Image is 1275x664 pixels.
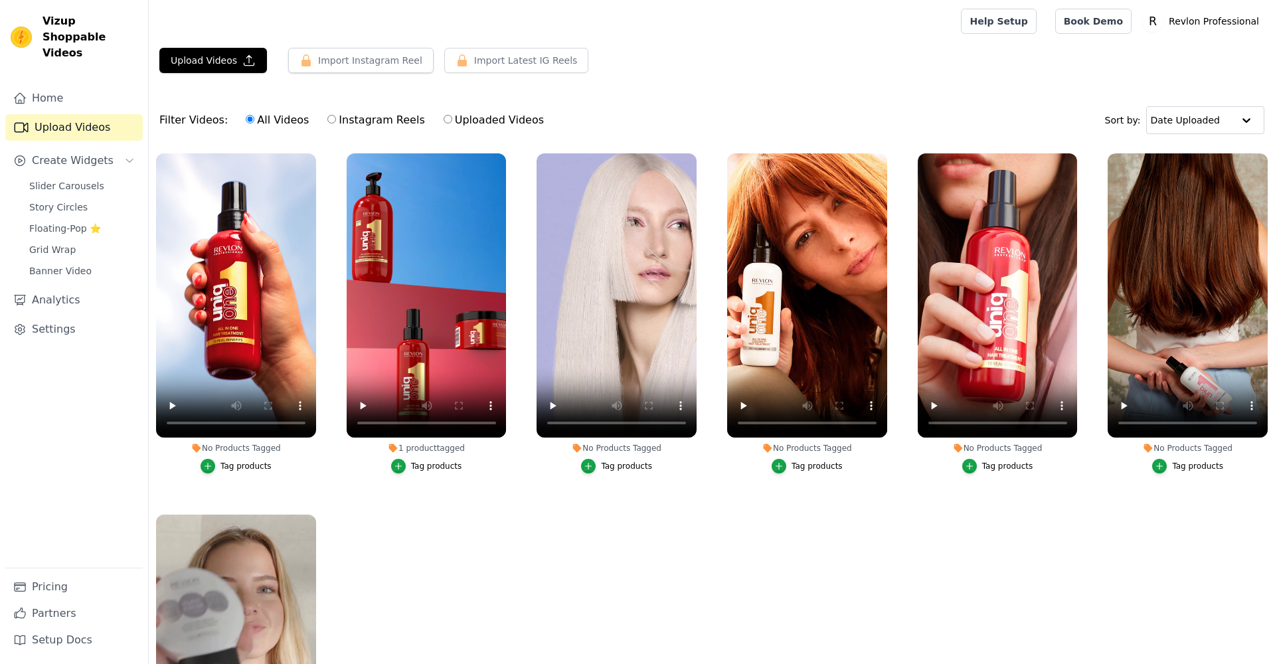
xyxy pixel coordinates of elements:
div: Tag products [411,461,462,471]
button: Import Instagram Reel [288,48,434,73]
input: Uploaded Videos [444,115,452,124]
button: R Revlon Professional [1142,9,1264,33]
div: Tag products [792,461,843,471]
input: All Videos [246,115,254,124]
span: Banner Video [29,264,92,278]
div: Tag products [982,461,1033,471]
label: Instagram Reels [327,112,425,129]
a: Analytics [5,287,143,313]
label: Uploaded Videos [443,112,545,129]
div: No Products Tagged [727,443,887,454]
span: Create Widgets [32,153,114,169]
span: Import Latest IG Reels [474,54,578,67]
div: Tag products [1172,461,1223,471]
a: Setup Docs [5,627,143,653]
span: Slider Carousels [29,179,104,193]
button: Create Widgets [5,147,143,174]
input: Instagram Reels [327,115,336,124]
button: Tag products [201,459,272,473]
div: No Products Tagged [537,443,697,454]
a: Pricing [5,574,143,600]
a: Home [5,85,143,112]
img: Vizup [11,27,32,48]
button: Import Latest IG Reels [444,48,589,73]
a: Slider Carousels [21,177,143,195]
a: Grid Wrap [21,240,143,259]
button: Tag products [391,459,462,473]
button: Tag products [1152,459,1223,473]
button: Tag products [962,459,1033,473]
span: Grid Wrap [29,243,76,256]
div: 1 product tagged [347,443,507,454]
div: Tag products [220,461,272,471]
a: Book Demo [1055,9,1132,34]
button: Upload Videos [159,48,267,73]
span: Floating-Pop ⭐ [29,222,101,235]
p: Revlon Professional [1163,9,1264,33]
div: No Products Tagged [918,443,1078,454]
a: Floating-Pop ⭐ [21,219,143,238]
a: Story Circles [21,198,143,216]
a: Banner Video [21,262,143,280]
a: Help Setup [961,9,1036,34]
button: Tag products [581,459,652,473]
a: Upload Videos [5,114,143,141]
span: Story Circles [29,201,88,214]
a: Partners [5,600,143,627]
div: Sort by: [1105,106,1265,134]
text: R [1149,15,1157,28]
div: No Products Tagged [1108,443,1268,454]
div: Tag products [601,461,652,471]
label: All Videos [245,112,309,129]
div: Filter Videos: [159,105,551,135]
div: No Products Tagged [156,443,316,454]
a: Settings [5,316,143,343]
button: Tag products [772,459,843,473]
span: Vizup Shoppable Videos [42,13,137,61]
